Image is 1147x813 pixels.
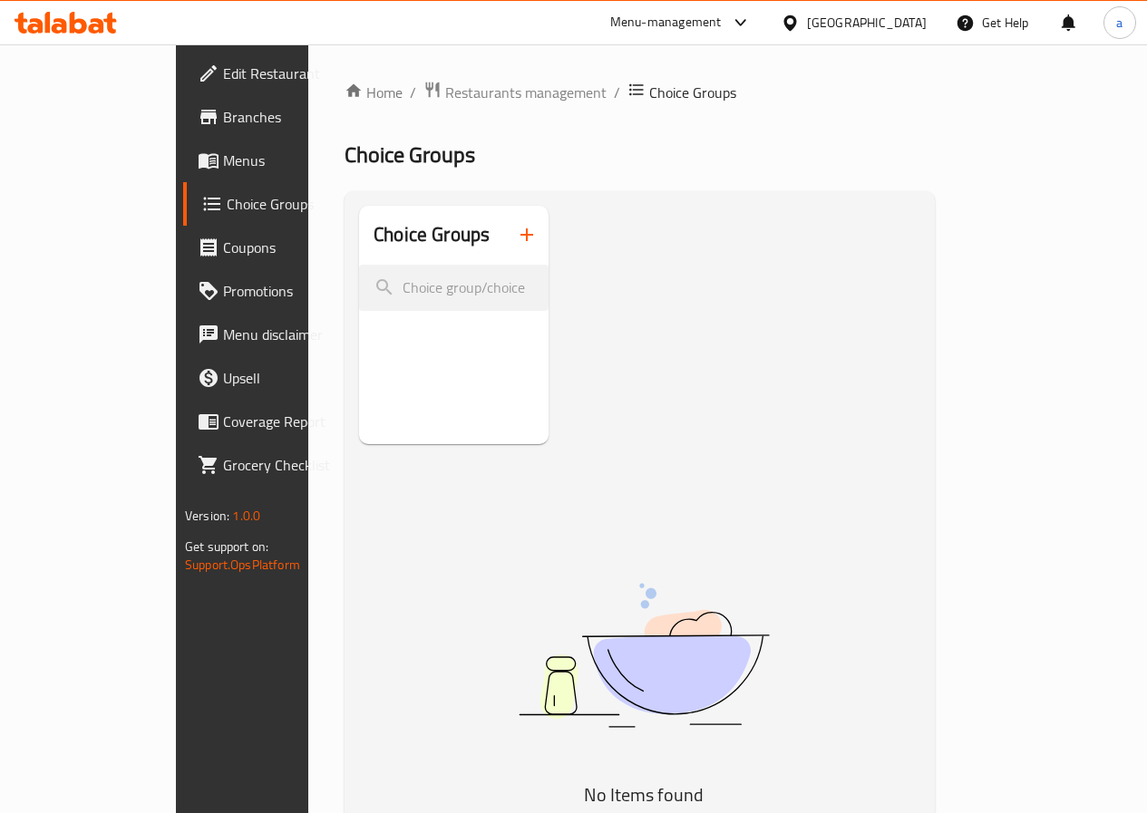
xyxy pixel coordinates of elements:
li: / [410,82,416,103]
span: Upsell [223,367,353,389]
span: Menus [223,150,353,171]
span: Coupons [223,237,353,258]
a: Support.OpsPlatform [185,553,300,576]
a: Grocery Checklist [183,443,367,487]
span: Restaurants management [445,82,607,103]
span: Menu disclaimer [223,324,353,345]
h2: Choice Groups [374,221,490,248]
a: Choice Groups [183,182,367,226]
div: [GEOGRAPHIC_DATA] [807,13,927,33]
span: Grocery Checklist [223,454,353,476]
span: Branches [223,106,353,128]
span: Coverage Report [223,411,353,432]
li: / [614,82,620,103]
nav: breadcrumb [345,81,935,104]
div: Menu-management [610,12,722,34]
span: Promotions [223,280,353,302]
img: dish.svg [417,535,870,775]
span: a [1116,13,1123,33]
a: Coupons [183,226,367,269]
a: Coverage Report [183,400,367,443]
a: Promotions [183,269,367,313]
a: Home [345,82,403,103]
a: Menus [183,139,367,182]
span: Choice Groups [227,193,353,215]
a: Restaurants management [423,81,607,104]
span: Get support on: [185,535,268,558]
a: Edit Restaurant [183,52,367,95]
span: 1.0.0 [232,504,260,527]
span: Choice Groups [345,134,475,175]
h5: No Items found [417,780,870,809]
input: search [359,265,549,311]
span: Version: [185,504,229,527]
span: Edit Restaurant [223,63,353,84]
a: Branches [183,95,367,139]
a: Menu disclaimer [183,313,367,356]
span: Choice Groups [649,82,736,103]
a: Upsell [183,356,367,400]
